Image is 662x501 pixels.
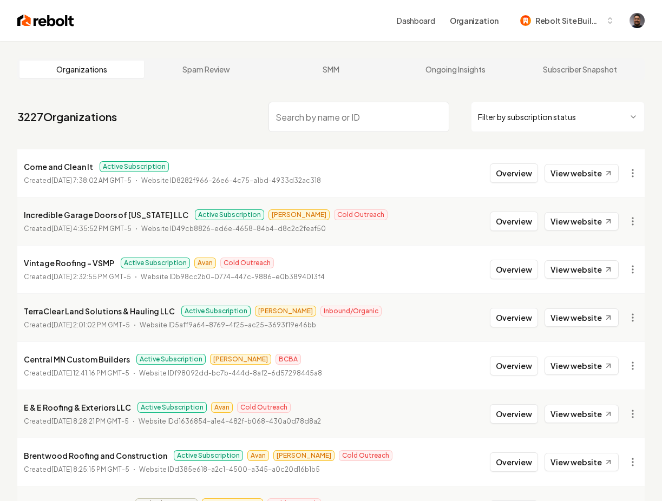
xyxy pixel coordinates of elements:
[545,308,619,327] a: View website
[268,209,330,220] span: [PERSON_NAME]
[24,175,132,186] p: Created
[51,225,132,233] time: [DATE] 4:35:52 PM GMT-5
[220,258,274,268] span: Cold Outreach
[24,272,131,282] p: Created
[630,13,645,28] button: Open user button
[490,308,538,327] button: Overview
[24,320,130,331] p: Created
[24,223,132,234] p: Created
[490,260,538,279] button: Overview
[51,417,129,425] time: [DATE] 8:28:21 PM GMT-5
[211,402,233,413] span: Avan
[137,402,207,413] span: Active Subscription
[320,306,382,317] span: Inbound/Organic
[121,258,190,268] span: Active Subscription
[139,464,320,475] p: Website ID d385e618-a2c1-4500-a345-a0c20d16b1b5
[490,404,538,424] button: Overview
[24,353,130,366] p: Central MN Custom Builders
[397,15,435,26] a: Dashboard
[255,306,316,317] span: [PERSON_NAME]
[139,416,321,427] p: Website ID d1636854-a1e4-482f-b068-430a0d78d8a2
[339,450,392,461] span: Cold Outreach
[268,61,393,78] a: SMM
[141,272,325,282] p: Website ID b98cc2b0-0774-447c-9886-e0b3894013f4
[443,11,505,30] button: Organization
[194,258,216,268] span: Avan
[545,164,619,182] a: View website
[24,256,114,269] p: Vintage Roofing - VSMP
[24,416,129,427] p: Created
[273,450,335,461] span: [PERSON_NAME]
[545,260,619,279] a: View website
[490,356,538,375] button: Overview
[490,212,538,231] button: Overview
[141,175,321,186] p: Website ID 8282f966-26e6-4c75-a1bd-4933d32ac318
[19,61,144,78] a: Organizations
[630,13,645,28] img: Daniel Humberto Ortega Celis
[24,464,129,475] p: Created
[51,176,132,184] time: [DATE] 7:38:02 AM GMT-5
[247,450,269,461] span: Avan
[490,452,538,472] button: Overview
[520,15,531,26] img: Rebolt Site Builder
[174,450,243,461] span: Active Subscription
[268,102,450,132] input: Search by name or ID
[141,223,326,234] p: Website ID 49cb8826-ed6e-4658-84b4-d8c2c2feaf50
[545,212,619,230] a: View website
[181,306,251,317] span: Active Subscription
[24,160,93,173] p: Come and Clean It
[140,320,316,331] p: Website ID 5aff9a64-8769-4f25-ac25-3693f19e46bb
[51,369,129,377] time: [DATE] 12:41:16 PM GMT-5
[24,401,131,414] p: E & E Roofing & Exteriors LLC
[136,354,206,365] span: Active Subscription
[144,61,268,78] a: Spam Review
[51,321,130,329] time: [DATE] 2:01:02 PM GMT-5
[51,465,129,473] time: [DATE] 8:25:15 PM GMT-5
[139,368,322,379] p: Website ID f98092dd-bc7b-444d-8af2-6d57298445a8
[24,368,129,379] p: Created
[334,209,388,220] span: Cold Outreach
[518,61,643,78] a: Subscriber Snapshot
[17,13,74,28] img: Rebolt Logo
[276,354,301,365] span: BCBA
[24,208,188,221] p: Incredible Garage Doors of [US_STATE] LLC
[195,209,264,220] span: Active Subscription
[24,305,175,318] p: TerraClear Land Solutions & Hauling LLC
[237,402,291,413] span: Cold Outreach
[545,357,619,375] a: View website
[545,405,619,423] a: View website
[210,354,271,365] span: [PERSON_NAME]
[100,161,169,172] span: Active Subscription
[545,453,619,471] a: View website
[394,61,518,78] a: Ongoing Insights
[51,273,131,281] time: [DATE] 2:32:55 PM GMT-5
[490,163,538,183] button: Overview
[17,109,117,124] a: 3227Organizations
[535,15,601,27] span: Rebolt Site Builder
[24,449,167,462] p: Brentwood Roofing and Construction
